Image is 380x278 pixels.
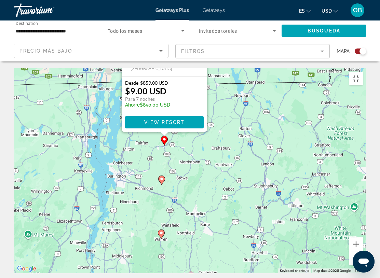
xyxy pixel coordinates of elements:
span: $859.00 USD [140,80,168,86]
span: es [299,8,305,14]
a: Open this area in Google Maps (opens a new window) [15,264,38,273]
button: Keyboard shortcuts [280,268,309,273]
span: USD [322,8,332,14]
button: Change currency [322,6,338,16]
p: $850.00 USD [125,102,170,108]
button: Zoom in [349,237,363,251]
p: $9.00 USD [125,86,166,96]
img: Google [15,264,38,273]
button: Filter [175,44,330,59]
button: View Resort [125,116,204,128]
button: User Menu [349,3,366,17]
span: Búsqueda [308,28,340,33]
span: View Resort [144,120,185,125]
span: Mapa [337,46,350,56]
span: Desde [125,80,138,86]
a: Getaways [203,8,225,13]
span: OB [353,7,362,14]
span: Destination [16,21,38,26]
span: Ahorre [125,102,140,108]
button: Búsqueda [282,25,366,37]
span: Precio más bajo [19,48,72,54]
a: Getaways Plus [155,8,189,13]
span: Invitados totales [199,28,237,34]
button: Zoom out [349,251,363,265]
a: Terms (opens in new tab) [355,269,364,273]
span: Todo los meses [108,28,142,34]
button: Change language [299,6,311,16]
mat-select: Sort by [19,47,163,55]
button: Toggle fullscreen view [349,72,363,85]
a: Travorium [14,1,82,19]
span: Map data ©2025 Google [313,269,351,273]
p: Para 7 noches [125,96,170,102]
iframe: Button to launch messaging window [353,251,375,273]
